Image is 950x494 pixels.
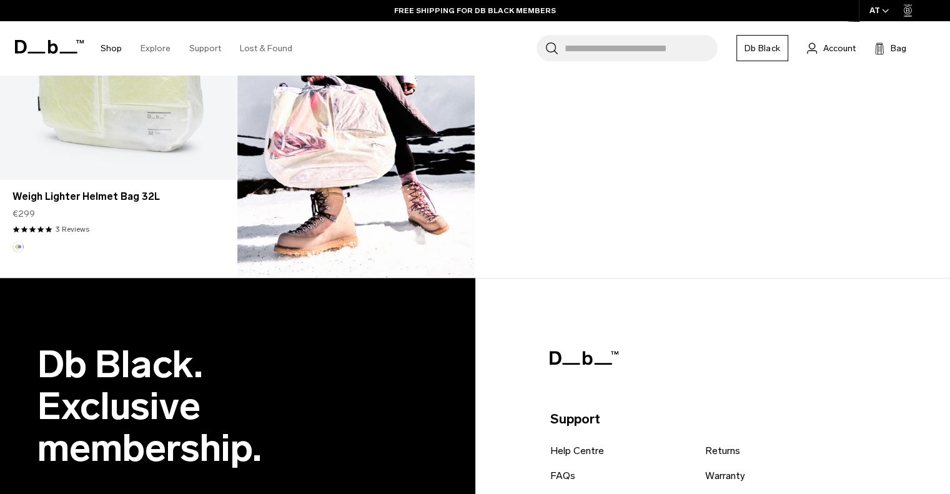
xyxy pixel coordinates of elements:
[550,468,575,483] a: FAQs
[189,26,221,71] a: Support
[550,409,914,429] p: Support
[240,26,292,71] a: Lost & Found
[37,343,375,469] h2: Db Black. Exclusive membership.
[807,41,856,56] a: Account
[56,224,89,235] a: 3 reviews
[736,35,788,61] a: Db Black
[12,241,24,252] button: Aurora
[91,21,302,76] nav: Main Navigation
[101,26,122,71] a: Shop
[705,443,740,458] a: Returns
[891,42,906,55] span: Bag
[141,26,171,71] a: Explore
[550,443,603,458] a: Help Centre
[12,189,224,204] a: Weigh Lighter Helmet Bag 32L
[823,42,856,55] span: Account
[394,5,556,16] a: FREE SHIPPING FOR DB BLACK MEMBERS
[874,41,906,56] button: Bag
[12,207,35,220] span: €299
[705,468,745,483] a: Warranty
